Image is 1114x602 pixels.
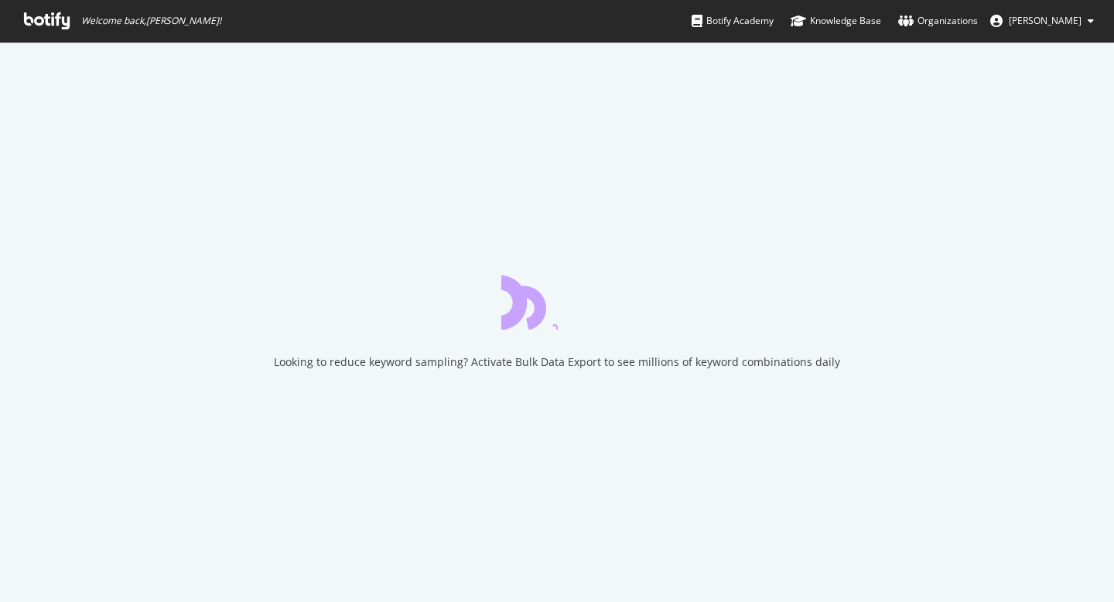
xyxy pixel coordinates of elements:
span: Welcome back, [PERSON_NAME] ! [81,15,221,27]
button: [PERSON_NAME] [978,9,1106,33]
div: Botify Academy [692,13,774,29]
div: Knowledge Base [791,13,881,29]
div: Looking to reduce keyword sampling? Activate Bulk Data Export to see millions of keyword combinat... [274,354,840,370]
span: Colin Ma [1009,14,1082,27]
div: animation [501,274,613,330]
div: Organizations [898,13,978,29]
